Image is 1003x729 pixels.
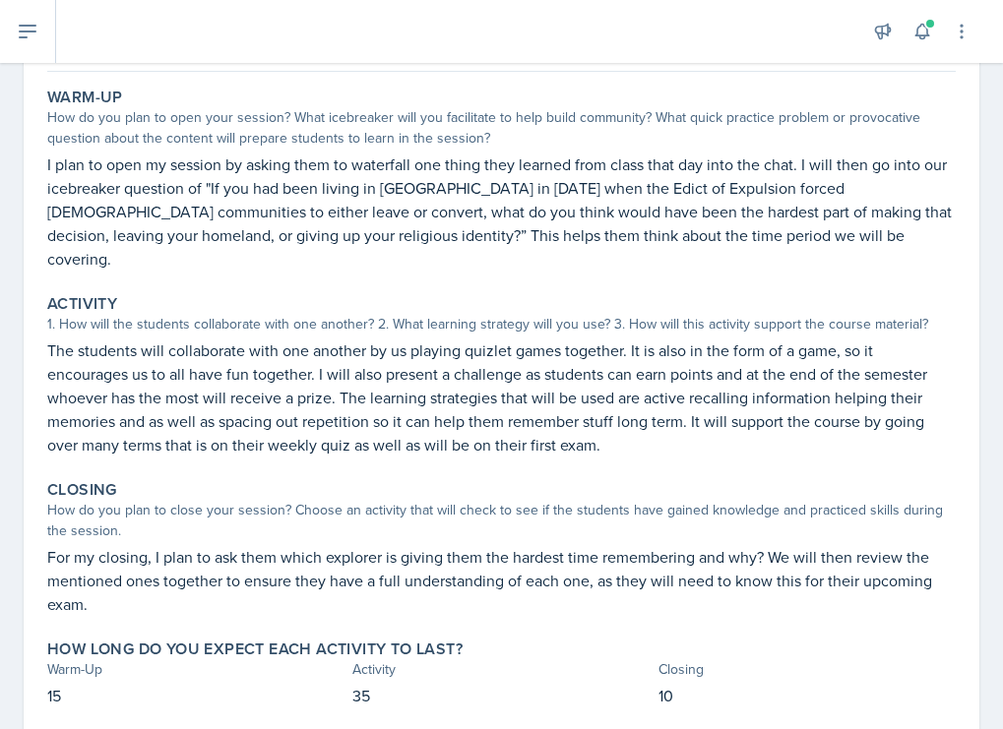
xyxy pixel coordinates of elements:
label: Activity [47,294,117,314]
div: 1. How will the students collaborate with one another? 2. What learning strategy will you use? 3.... [47,314,956,334]
p: 10 [658,684,956,707]
div: How do you plan to open your session? What icebreaker will you facilitate to help build community... [47,107,956,149]
label: Closing [47,480,117,500]
p: 35 [352,684,650,707]
p: I plan to open my session by asking them to waterfall one thing they learned from class that day ... [47,152,956,271]
p: 15 [47,684,345,707]
p: The students will collaborate with one another by us playing quizlet games together. It is also i... [47,338,956,456]
p: For my closing, I plan to ask them which explorer is giving them the hardest time remembering and... [47,545,956,616]
label: How long do you expect each activity to last? [47,639,463,659]
div: Warm-Up [47,659,345,680]
label: Warm-Up [47,88,123,107]
div: Closing [658,659,956,680]
div: How do you plan to close your session? Choose an activity that will check to see if the students ... [47,500,956,541]
div: Activity [352,659,650,680]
